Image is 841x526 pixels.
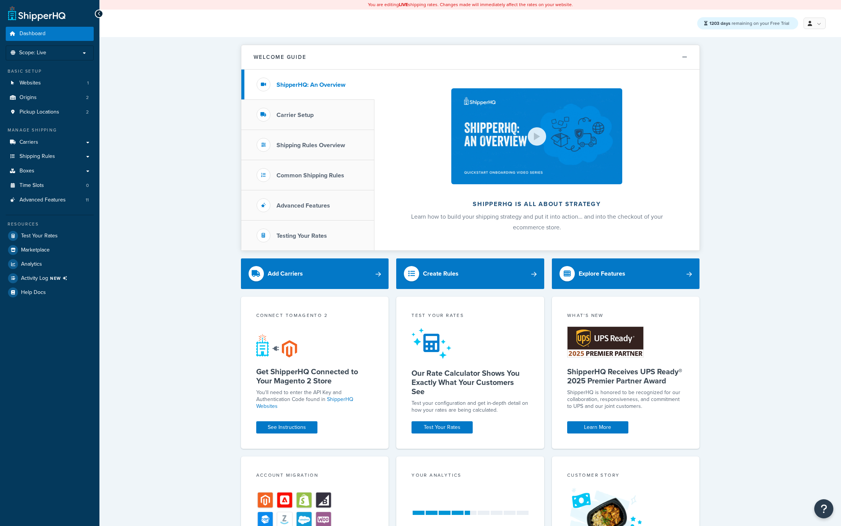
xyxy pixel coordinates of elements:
span: remaining on your Free Trial [709,20,789,27]
b: LIVE [399,1,408,8]
div: Basic Setup [6,68,94,75]
span: Scope: Live [19,50,46,56]
div: Test your configuration and get in-depth detail on how your rates are being calculated. [412,400,529,414]
div: Customer Story [567,472,685,481]
span: Origins [20,94,37,101]
span: Shipping Rules [20,153,55,160]
a: Websites1 [6,76,94,90]
a: Learn More [567,421,628,433]
span: NEW [50,275,70,281]
button: Open Resource Center [814,499,833,518]
div: Test your rates [412,312,529,321]
img: ShipperHQ is all about strategy [451,88,622,184]
a: Marketplace [6,243,94,257]
h3: Carrier Setup [277,112,314,119]
h5: Our Rate Calculator Shows You Exactly What Your Customers See [412,369,529,396]
h3: ShipperHQ: An Overview [277,81,345,88]
span: Marketplace [21,247,50,253]
span: Help Docs [21,289,46,296]
span: Test Your Rates [21,233,58,239]
h5: Get ShipperHQ Connected to Your Magento 2 Store [256,367,374,385]
div: Explore Features [579,268,625,279]
li: Time Slots [6,179,94,193]
p: You'll need to enter the API Key and Authentication Code found in [256,389,374,410]
li: Pickup Locations [6,105,94,119]
span: Analytics [21,261,42,268]
span: Advanced Features [20,197,66,203]
img: connect-shq-magento-24cdf84b.svg [256,334,297,357]
span: Websites [20,80,41,86]
a: See Instructions [256,421,317,433]
a: Activity LogNEW [6,271,94,285]
h5: ShipperHQ Receives UPS Ready® 2025 Premier Partner Award [567,367,685,385]
a: Origins2 [6,91,94,105]
span: 1 [87,80,89,86]
div: Your Analytics [412,472,529,481]
span: Learn how to build your shipping strategy and put it into action… and into the checkout of your e... [411,212,663,232]
a: Analytics [6,257,94,271]
a: Test Your Rates [412,421,473,433]
span: 2 [86,109,89,115]
h3: Advanced Features [277,202,330,209]
div: Add Carriers [268,268,303,279]
span: 2 [86,94,89,101]
span: 11 [86,197,89,203]
h3: Common Shipping Rules [277,172,344,179]
a: Dashboard [6,27,94,41]
a: Add Carriers [241,258,389,289]
div: Account Migration [256,472,374,481]
div: Resources [6,221,94,227]
div: Connect to Magento 2 [256,312,374,321]
h2: Welcome Guide [254,54,306,60]
div: Create Rules [423,268,459,279]
span: Time Slots [20,182,44,189]
a: Boxes [6,164,94,178]
span: Boxes [20,168,34,174]
li: [object Object] [6,271,94,285]
a: Explore Features [552,258,700,289]
div: Manage Shipping [6,127,94,133]
li: Websites [6,76,94,90]
li: Advanced Features [6,193,94,207]
p: ShipperHQ is honored to be recognized for our collaboration, responsiveness, and commitment to UP... [567,389,685,410]
li: Origins [6,91,94,105]
strong: 1203 days [709,20,730,27]
a: Pickup Locations2 [6,105,94,119]
span: Dashboard [20,31,46,37]
a: ShipperHQ Websites [256,395,353,410]
h2: ShipperHQ is all about strategy [395,201,679,208]
a: Test Your Rates [6,229,94,243]
span: Pickup Locations [20,109,59,115]
a: Help Docs [6,286,94,299]
span: Carriers [20,139,38,146]
span: 0 [86,182,89,189]
span: Activity Log [21,273,70,283]
a: Advanced Features11 [6,193,94,207]
div: What's New [567,312,685,321]
h3: Testing Your Rates [277,232,327,239]
a: Shipping Rules [6,149,94,164]
a: Create Rules [396,258,544,289]
a: Carriers [6,135,94,149]
button: Welcome Guide [241,45,699,70]
a: Time Slots0 [6,179,94,193]
h3: Shipping Rules Overview [277,142,345,149]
